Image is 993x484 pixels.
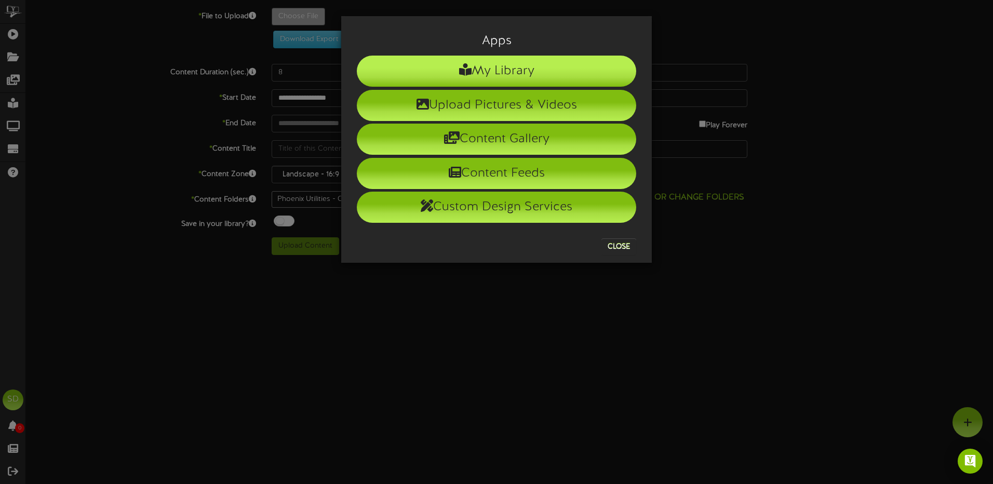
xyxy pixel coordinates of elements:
div: Open Intercom Messenger [958,449,983,474]
li: Custom Design Services [357,192,636,223]
button: Close [601,238,636,255]
li: Upload Pictures & Videos [357,90,636,121]
h3: Apps [357,34,636,48]
li: Content Feeds [357,158,636,189]
li: My Library [357,56,636,87]
li: Content Gallery [357,124,636,155]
